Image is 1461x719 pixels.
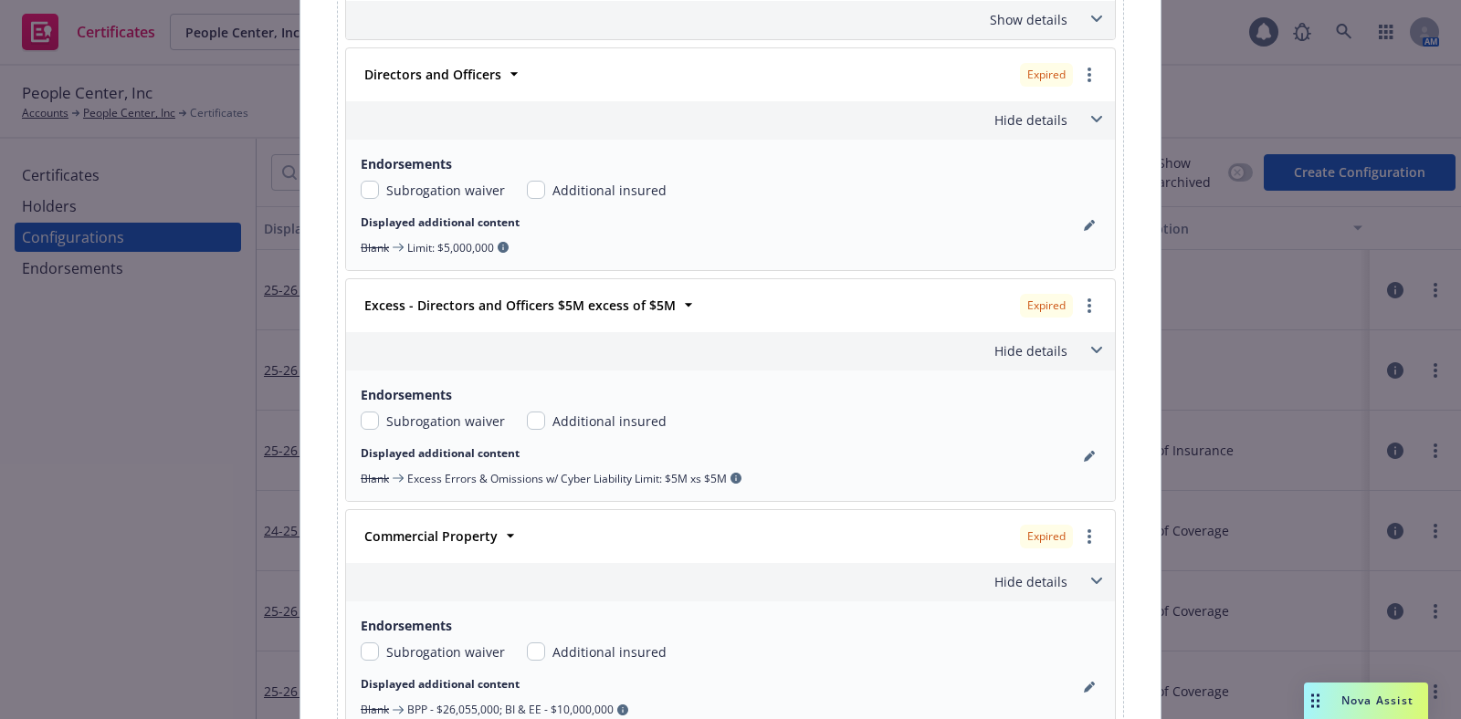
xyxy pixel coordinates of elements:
span: Excess Errors & Omissions w/ Cyber Liability Limit: $5M xs $5M [407,471,727,486]
span: Additional insured [552,642,667,662]
span: Displayed additional content [361,214,520,236]
span: Subrogation waiver [386,642,505,662]
a: more [1078,64,1100,86]
span: Limit: $5,000,000 [407,240,494,255]
span: BlankExcess Errors & Omissions w/ Cyber Liability Limit: $5M xs $5M [361,471,741,486]
span: Blank [361,240,389,255]
span: Subrogation waiver [386,412,505,431]
span: Blank [361,702,389,717]
div: Hide details [346,563,1115,601]
span: Endorsements [361,616,1100,635]
button: Nova Assist [1304,683,1428,719]
div: Show details [350,10,1067,29]
span: Additional insured [552,181,667,200]
div: Excess - Directors and Officers $5M excess of $5MExpiredmoreHide detailsEndorsementsSubrogation w... [345,278,1116,502]
div: Show details [346,1,1115,39]
span: Displayed additional content [361,445,520,467]
strong: Directors and Officers [364,66,501,83]
span: Expired [1027,528,1066,545]
strong: Excess - Directors and Officers $5M excess of $5M [364,297,676,314]
span: Nova Assist [1341,693,1414,708]
span: Expired [1027,297,1066,314]
div: Directors and OfficersExpiredmoreHide detailsEndorsementsSubrogation waiverAdditional insuredDisp... [345,47,1116,271]
span: BPP - $26,055,000; BI & EE - $10,000,000 [407,702,614,717]
span: Endorsements [361,154,1100,173]
span: Subrogation waiver [386,181,505,200]
strong: Commercial Property [364,527,498,545]
span: Additional insured [552,412,667,431]
span: Blank [361,471,389,486]
div: Hide details [346,101,1115,140]
span: BlankLimit: $5,000,000 [361,240,509,255]
div: Hide details [350,110,1067,130]
span: BlankBPP - $26,055,000; BI & EE - $10,000,000 [361,702,628,717]
a: pencil [1078,445,1100,467]
span: Endorsements [361,385,1100,404]
a: pencil [1078,214,1100,236]
a: more [1078,295,1100,317]
div: Hide details [350,341,1067,360]
div: Hide details [350,572,1067,591]
a: more [1078,526,1100,547]
span: Expired [1027,67,1066,83]
div: Hide details [346,332,1115,370]
div: Drag to move [1304,683,1327,719]
span: Displayed additional content [361,676,520,698]
a: pencil [1078,676,1100,698]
